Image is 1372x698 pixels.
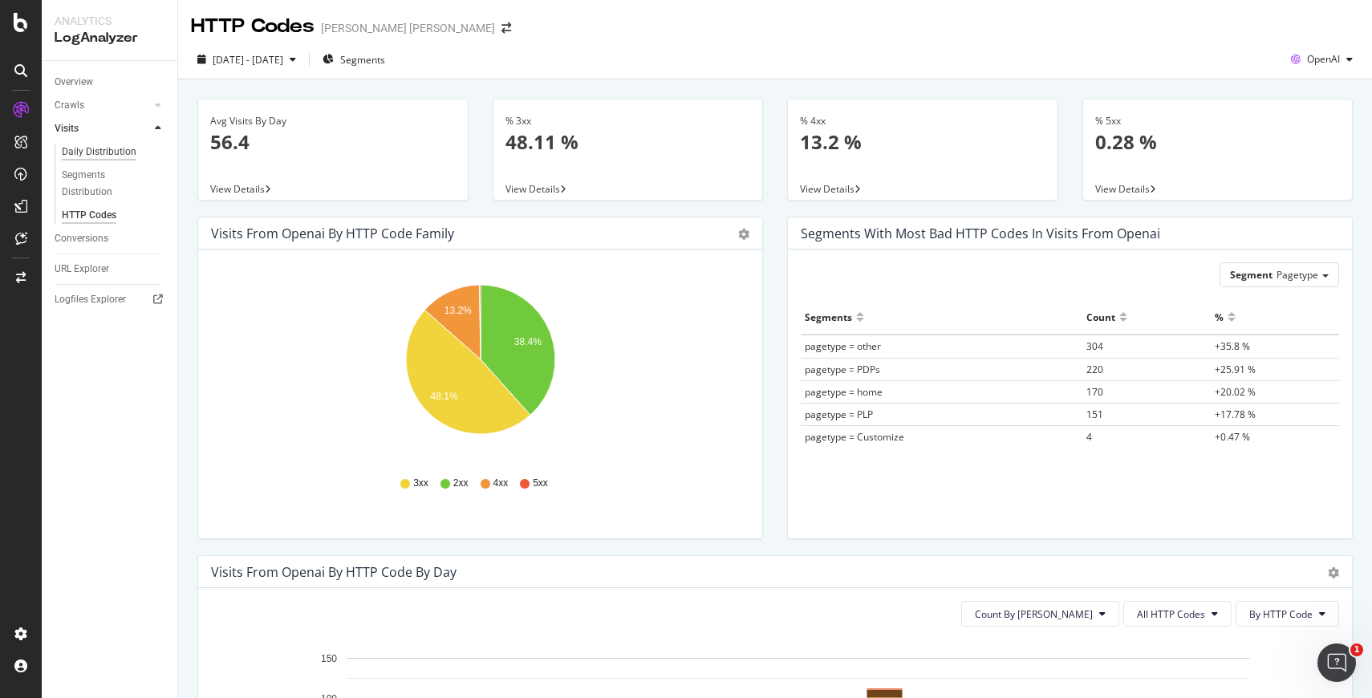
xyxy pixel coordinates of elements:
[1095,114,1341,128] div: % 5xx
[505,182,560,196] span: View Details
[1277,268,1318,282] span: Pagetype
[1095,128,1341,156] p: 0.28 %
[316,47,392,72] button: Segments
[321,653,337,664] text: 150
[800,114,1045,128] div: % 4xx
[340,53,385,67] span: Segments
[514,336,542,347] text: 38.4%
[800,182,854,196] span: View Details
[321,20,495,36] div: [PERSON_NAME] [PERSON_NAME]
[413,477,428,490] span: 3xx
[1307,52,1340,66] span: OpenAI
[55,74,93,91] div: Overview
[62,207,116,224] div: HTTP Codes
[1215,385,1256,399] span: +20.02 %
[1236,601,1339,627] button: By HTTP Code
[1086,339,1103,353] span: 304
[505,128,751,156] p: 48.11 %
[501,22,511,34] div: arrow-right-arrow-left
[805,430,904,444] span: pagetype = Customize
[1215,304,1224,330] div: %
[1086,385,1103,399] span: 170
[211,225,454,241] div: Visits from openai by HTTP Code Family
[55,97,150,114] a: Crawls
[493,477,509,490] span: 4xx
[1215,408,1256,421] span: +17.78 %
[55,230,108,247] div: Conversions
[1215,339,1250,353] span: +35.8 %
[55,29,164,47] div: LogAnalyzer
[801,225,1160,241] div: Segments with most bad HTTP codes in Visits from openai
[1249,607,1313,621] span: By HTTP Code
[210,128,456,156] p: 56.4
[55,13,164,29] div: Analytics
[975,607,1093,621] span: Count By Day
[1123,601,1232,627] button: All HTTP Codes
[1328,567,1339,578] div: gear
[191,13,315,40] div: HTTP Codes
[191,47,302,72] button: [DATE] - [DATE]
[805,339,881,353] span: pagetype = other
[62,144,136,160] div: Daily Distribution
[1086,408,1103,421] span: 151
[444,305,472,316] text: 13.2%
[805,363,880,376] span: pagetype = PDPs
[55,120,79,137] div: Visits
[210,114,456,128] div: Avg Visits By Day
[55,291,166,308] a: Logfiles Explorer
[210,182,265,196] span: View Details
[805,304,852,330] div: Segments
[1230,268,1273,282] span: Segment
[62,167,166,201] a: Segments Distribution
[533,477,548,490] span: 5xx
[55,120,150,137] a: Visits
[55,261,166,278] a: URL Explorer
[55,230,166,247] a: Conversions
[55,74,166,91] a: Overview
[800,128,1045,156] p: 13.2 %
[505,114,751,128] div: % 3xx
[211,275,749,461] svg: A chart.
[211,564,457,580] div: Visits from openai by HTTP Code by Day
[805,408,873,421] span: pagetype = PLP
[62,167,151,201] div: Segments Distribution
[1137,607,1205,621] span: All HTTP Codes
[805,385,883,399] span: pagetype = home
[1086,304,1115,330] div: Count
[55,291,126,308] div: Logfiles Explorer
[55,97,84,114] div: Crawls
[738,229,749,240] div: gear
[62,207,166,224] a: HTTP Codes
[1086,430,1092,444] span: 4
[1215,430,1250,444] span: +0.47 %
[1285,47,1359,72] button: OpenAI
[1317,643,1356,682] iframe: Intercom live chat
[1215,363,1256,376] span: +25.91 %
[431,391,458,402] text: 48.1%
[1095,182,1150,196] span: View Details
[1086,363,1103,376] span: 220
[213,53,283,67] span: [DATE] - [DATE]
[1350,643,1363,656] span: 1
[55,261,109,278] div: URL Explorer
[62,144,166,160] a: Daily Distribution
[453,477,469,490] span: 2xx
[961,601,1119,627] button: Count By [PERSON_NAME]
